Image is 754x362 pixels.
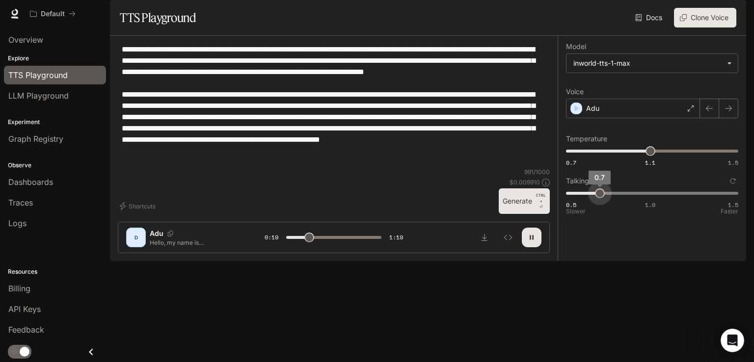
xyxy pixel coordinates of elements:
[594,173,605,181] span: 0.7
[163,231,177,236] button: Copy Voice ID
[566,178,611,184] p: Talking speed
[265,233,278,242] span: 0:19
[645,201,655,209] span: 1.0
[389,233,403,242] span: 1:19
[728,158,738,167] span: 1.5
[586,103,599,113] p: Adu
[721,208,738,214] p: Faster
[499,188,550,214] button: GenerateCTRL +⏎
[150,229,163,238] p: Adu
[566,43,586,50] p: Model
[26,4,80,24] button: All workspaces
[150,238,241,247] p: Hello, my name is [PERSON_NAME], though most people just call me [PERSON_NAME]. I never thought I...
[721,329,744,352] iframe: Intercom live chat
[566,201,576,209] span: 0.5
[536,192,546,204] p: CTRL +
[674,8,736,27] button: Clone Voice
[536,192,546,210] p: ⏎
[566,158,576,167] span: 0.7
[633,8,666,27] a: Docs
[645,158,655,167] span: 1.1
[728,201,738,209] span: 1.5
[727,176,738,186] button: Reset to default
[566,208,586,214] p: Slower
[475,228,494,247] button: Download audio
[566,135,607,142] p: Temperature
[120,8,196,27] h1: TTS Playground
[118,198,160,214] button: Shortcuts
[573,58,722,68] div: inworld-tts-1-max
[41,10,65,18] p: Default
[566,54,738,73] div: inworld-tts-1-max
[498,228,518,247] button: Inspect
[128,230,144,245] div: D
[566,88,584,95] p: Voice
